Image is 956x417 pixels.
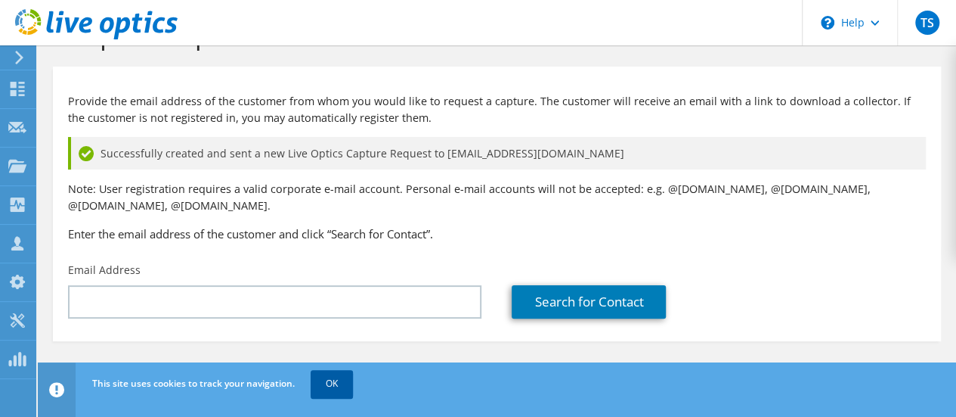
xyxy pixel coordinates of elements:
[68,181,926,214] p: Note: User registration requires a valid corporate e-mail account. Personal e-mail accounts will ...
[512,285,666,319] a: Search for Contact
[915,11,939,35] span: TS
[92,377,295,390] span: This site uses cookies to track your navigation.
[101,145,624,162] span: Successfully created and sent a new Live Optics Capture Request to [EMAIL_ADDRESS][DOMAIN_NAME]
[68,226,926,242] h3: Enter the email address of the customer and click “Search for Contact”.
[311,370,353,397] a: OK
[821,16,834,30] svg: \n
[68,263,141,278] label: Email Address
[68,93,926,126] p: Provide the email address of the customer from whom you would like to request a capture. The cust...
